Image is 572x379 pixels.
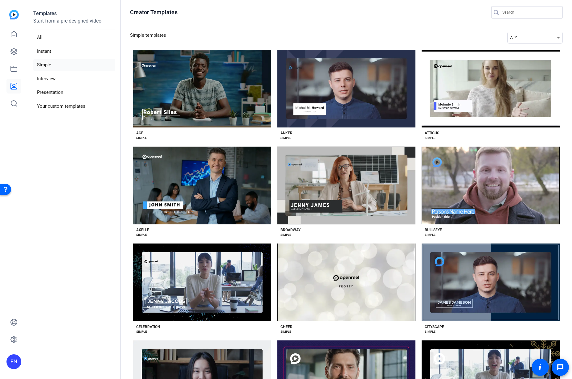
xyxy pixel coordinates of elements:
[33,45,115,58] li: Instant
[33,100,115,113] li: Your custom templates
[136,135,147,140] div: SIMPLE
[425,227,442,232] div: BULLSEYE
[425,131,439,135] div: ATTICUS
[136,227,149,232] div: AXELLE
[422,50,560,127] button: Template image
[502,9,558,16] input: Search
[422,147,560,224] button: Template image
[425,232,435,237] div: SIMPLE
[130,9,178,16] h1: Creator Templates
[557,364,564,371] mat-icon: message
[277,50,415,127] button: Template image
[425,329,435,334] div: SIMPLE
[9,10,19,19] img: blue-gradient.svg
[280,324,292,329] div: CHEER
[33,17,115,30] p: Start from a pre-designed video
[425,324,444,329] div: CITYSCAPE
[510,35,517,40] span: A-Z
[33,31,115,44] li: All
[422,244,560,321] button: Template image
[33,59,115,71] li: Simple
[33,10,57,16] strong: Templates
[133,244,271,321] button: Template image
[136,329,147,334] div: SIMPLE
[537,364,544,371] mat-icon: accessibility
[280,131,292,135] div: ANKER
[136,131,143,135] div: ACE
[33,73,115,85] li: Interview
[136,324,160,329] div: CELEBRATION
[33,86,115,99] li: Presentation
[277,244,415,321] button: Template image
[280,232,291,237] div: SIMPLE
[6,354,21,369] div: FN
[133,50,271,127] button: Template image
[136,232,147,237] div: SIMPLE
[280,135,291,140] div: SIMPLE
[280,227,300,232] div: BROADWAY
[425,135,435,140] div: SIMPLE
[277,147,415,224] button: Template image
[130,32,166,44] h3: Simple templates
[280,329,291,334] div: SIMPLE
[133,147,271,224] button: Template image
